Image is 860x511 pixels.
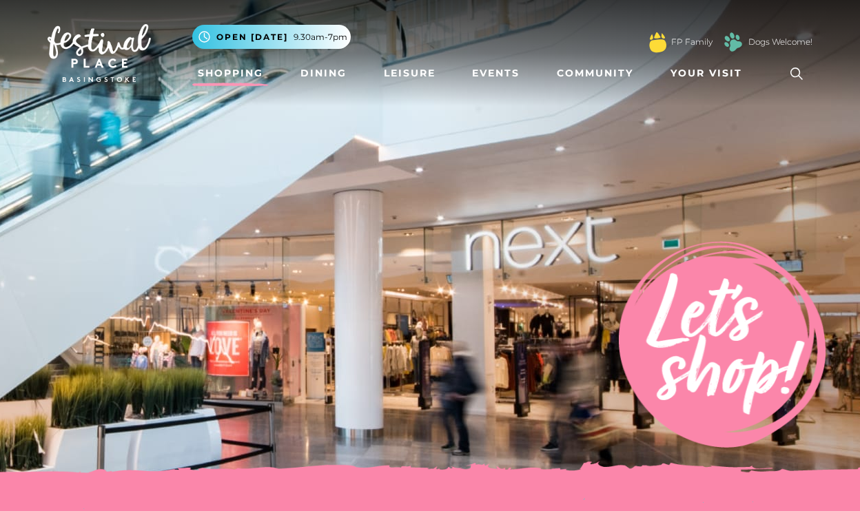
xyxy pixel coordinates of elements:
a: Shopping [192,61,269,86]
span: Your Visit [670,66,742,81]
button: Open [DATE] 9.30am-7pm [192,25,351,49]
span: 9.30am-7pm [294,31,347,43]
a: Dogs Welcome! [748,36,812,48]
img: Festival Place Logo [48,24,151,82]
a: Events [467,61,525,86]
a: FP Family [671,36,713,48]
a: Your Visit [665,61,755,86]
a: Leisure [378,61,441,86]
span: Open [DATE] [216,31,288,43]
a: Community [551,61,639,86]
a: Dining [295,61,352,86]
